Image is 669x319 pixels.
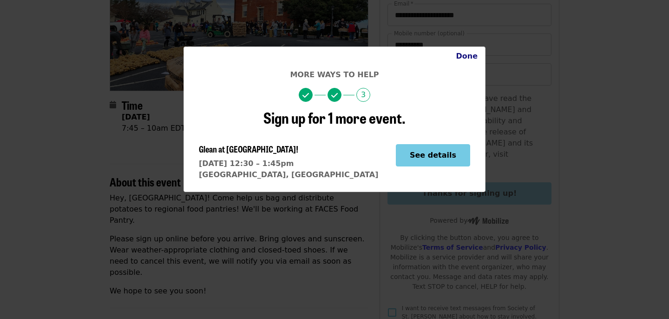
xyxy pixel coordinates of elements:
[199,169,378,180] div: [GEOGRAPHIC_DATA], [GEOGRAPHIC_DATA]
[356,88,370,102] span: 3
[396,151,470,159] a: See details
[448,47,485,66] button: Close
[199,158,378,169] div: [DATE] 12:30 – 1:45pm
[290,70,379,79] span: More ways to help
[302,91,309,100] i: check icon
[331,91,338,100] i: check icon
[396,144,470,166] button: See details
[199,143,298,155] span: Glean at [GEOGRAPHIC_DATA]!
[199,144,378,180] a: Glean at [GEOGRAPHIC_DATA]![DATE] 12:30 – 1:45pm[GEOGRAPHIC_DATA], [GEOGRAPHIC_DATA]
[263,106,406,128] span: Sign up for 1 more event.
